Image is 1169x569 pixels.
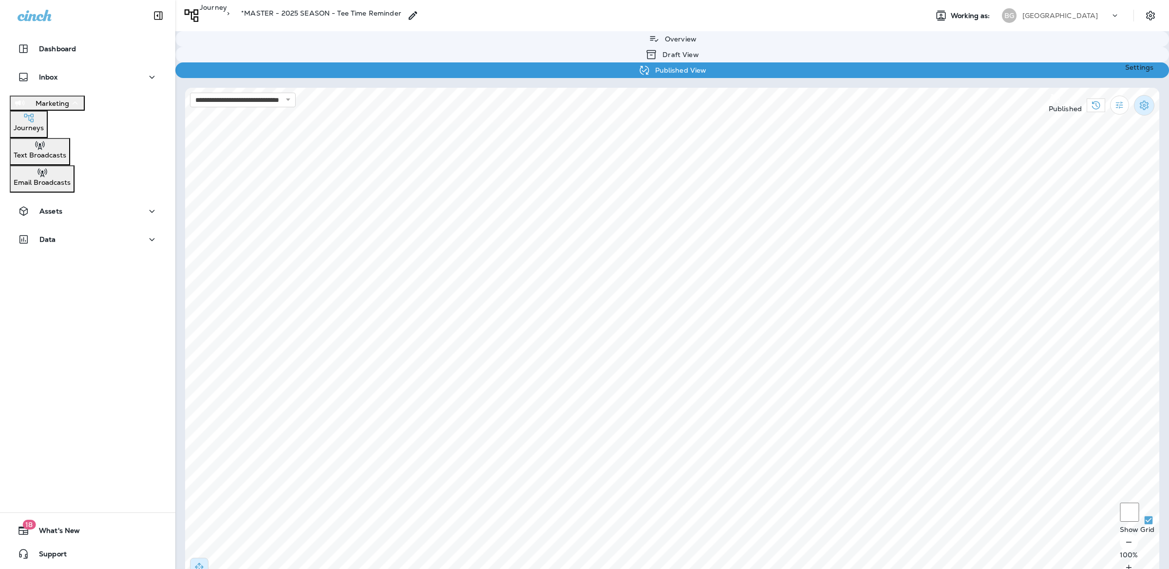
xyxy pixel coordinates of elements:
[1120,551,1154,559] p: 100 %
[1022,12,1098,20] p: [GEOGRAPHIC_DATA]
[1142,7,1159,24] button: Settings
[22,520,36,530] span: 18
[10,67,166,87] button: Inbox
[39,207,62,215] p: Assets
[39,235,56,243] p: Data
[145,6,172,25] button: Collapse Sidebar
[650,66,707,74] p: Published View
[1002,8,1017,23] div: BG
[227,9,229,17] p: >
[14,178,71,186] p: Email Broadcasts
[10,521,166,540] button: 18What's New
[658,51,698,59] p: Draft View
[10,165,75,193] button: Email Broadcasts
[660,35,697,43] p: Overview
[10,111,48,138] button: Journeys
[10,138,70,165] button: Text Broadcasts
[951,12,992,20] span: Working as:
[39,45,76,53] p: Dashboard
[1120,526,1154,533] p: Show Grid
[200,3,227,23] p: Journey
[36,99,69,107] p: Marketing
[29,527,80,538] span: What's New
[10,544,166,564] button: Support
[10,201,166,221] button: Assets
[1110,96,1129,115] button: Filter Statistics
[1134,95,1154,116] button: Settings
[39,73,57,81] p: Inbox
[1087,98,1105,112] button: View Changelog
[241,9,401,22] div: *MASTER - 2025 SEASON - Tee Time Reminder
[1049,105,1082,113] p: Published
[1125,63,1153,71] div: Settings
[29,550,67,562] span: Support
[10,39,166,59] button: Dashboard
[241,9,401,17] p: *MASTER - 2025 SEASON - Tee Time Reminder
[14,124,44,132] p: Journeys
[10,230,166,249] button: Data
[14,151,66,159] p: Text Broadcasts
[10,96,85,111] button: Marketing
